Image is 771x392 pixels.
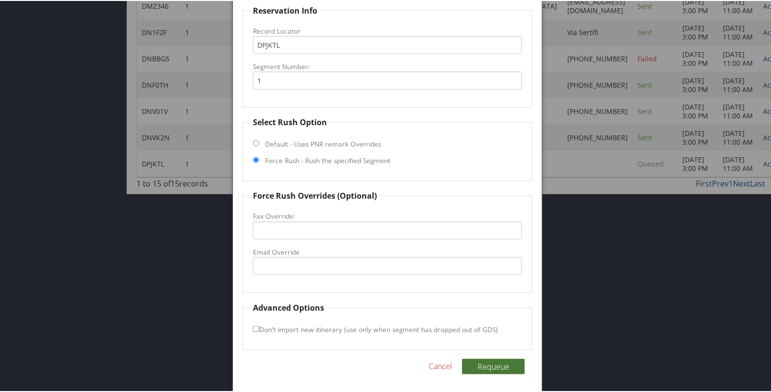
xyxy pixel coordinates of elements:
[253,319,498,337] label: Don't import new itinerary (use only when segment has dropped out of GDS)
[253,246,522,256] label: Email Override
[265,155,390,165] label: Force Rush - Rush the specified Segment
[253,61,522,71] label: Segment Number:
[251,189,378,201] legend: Force Rush Overrides (Optional)
[251,4,319,16] legend: Reservation Info
[265,138,381,148] label: Default - Uses PNR remark Overrides
[251,115,328,127] legend: Select Rush Option
[253,210,522,220] label: Fax Override:
[253,325,259,331] input: Don't import new itinerary (use only when segment has dropped out of GDS)
[462,358,525,373] button: Requeue
[253,25,522,35] label: Record Locator
[429,359,452,371] a: Cancel
[251,301,326,313] legend: Advanced Options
